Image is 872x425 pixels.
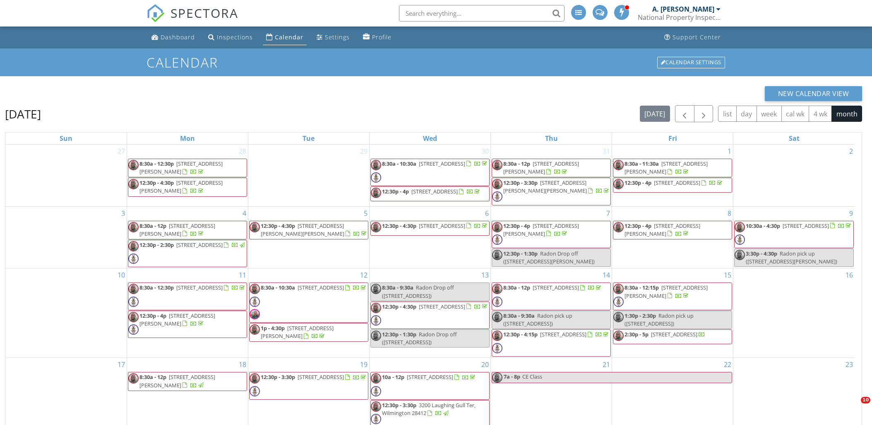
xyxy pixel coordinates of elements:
[733,268,855,358] td: Go to August 16, 2025
[139,160,223,175] a: 8:30a - 12:30p [STREET_ADDRESS][PERSON_NAME]
[261,284,295,291] span: 8:30a - 10:30a
[139,373,166,381] span: 8:30a - 12p
[533,284,579,291] span: [STREET_ADDRESS]
[261,222,295,229] span: 12:30p - 4:30p
[491,145,612,206] td: Go to July 31, 2025
[491,206,612,268] td: Go to August 7, 2025
[503,160,530,167] span: 8:30a - 12p
[58,133,74,144] a: Sunday
[261,373,295,381] span: 12:30p - 3:30p
[491,268,612,358] td: Go to August 14, 2025
[263,30,307,45] a: Calendar
[726,207,733,220] a: Go to August 8, 2025
[503,222,579,237] a: 12:30p - 4p [STREET_ADDRESS][PERSON_NAME]
[625,179,724,186] a: 12:30p - 4p [STREET_ADDRESS]
[613,179,624,189] img: screenshot_20230829_at_2.32.44_pm.png
[382,303,489,310] a: 12:30p - 4:30p [STREET_ADDRESS]
[613,222,624,232] img: screenshot_20230829_at_2.32.44_pm.png
[382,331,416,338] span: 12:30p - 1:30p
[503,160,579,175] span: [STREET_ADDRESS][PERSON_NAME]
[128,159,247,177] a: 8:30a - 12:30p [STREET_ADDRESS][PERSON_NAME]
[675,105,694,122] button: Previous month
[613,160,624,170] img: screenshot_20230829_at_2.32.44_pm.png
[370,302,490,329] a: 12:30p - 4:30p [STREET_ADDRESS]
[733,206,855,268] td: Go to August 9, 2025
[503,312,535,319] span: 8:30a - 9:30a
[261,284,368,291] a: 8:30a - 10:30a [STREET_ADDRESS]
[492,221,611,248] a: 12:30p - 4p [STREET_ADDRESS][PERSON_NAME]
[127,268,248,358] td: Go to August 11, 2025
[147,55,726,70] h1: Calendar
[733,145,855,206] td: Go to August 2, 2025
[139,284,246,291] a: 8:30a - 12:30p [STREET_ADDRESS]
[5,268,127,358] td: Go to August 10, 2025
[503,372,521,383] span: 7a - 8p
[139,222,166,229] span: 8:30a - 12p
[371,414,381,424] img: termitevectorillustration88588236.jpg
[116,268,127,282] a: Go to August 10, 2025
[371,303,381,313] img: screenshot_20230829_at_2.32.44_pm.png
[503,284,603,291] a: 8:30a - 12p [STREET_ADDRESS]
[382,222,416,229] span: 12:30p - 4:30p
[139,179,223,194] a: 12:30p - 4:30p [STREET_ADDRESS][PERSON_NAME]
[250,373,260,384] img: screenshot_20230829_at_2.32.44_pm.png
[371,172,381,183] img: termitevectorillustration88588236.jpg
[128,160,139,170] img: screenshot_20230829_at_2.32.44_pm.png
[371,222,381,232] img: screenshot_20230829_at_2.32.44_pm.png
[382,188,481,195] a: 12:30p - 4p [STREET_ADDRESS]
[128,179,139,189] img: screenshot_20230829_at_2.32.44_pm.png
[139,312,166,319] span: 12:30p - 4p
[765,86,862,101] button: New Calendar View
[522,373,542,380] span: CE Class
[176,284,223,291] span: [STREET_ADDRESS]
[382,160,416,167] span: 8:30a - 10:30a
[787,133,801,144] a: Saturday
[369,206,490,268] td: Go to August 6, 2025
[250,324,260,335] img: screenshot_20230829_at_2.32.44_pm.png
[503,179,587,194] span: [STREET_ADDRESS][PERSON_NAME][PERSON_NAME]
[781,106,810,122] button: cal wk
[370,186,490,201] a: 12:30p - 4p [STREET_ADDRESS]
[480,145,490,158] a: Go to July 30, 2025
[654,179,700,186] span: [STREET_ADDRESS]
[382,160,489,167] a: 8:30a - 10:30a [STREET_ADDRESS]
[250,386,260,396] img: termitevectorillustration88588236.jpg
[371,188,381,198] img: screenshot_20230829_at_2.32.44_pm.png
[371,386,381,396] img: termitevectorillustration88588236.jpg
[734,221,854,248] a: 10:30a - 4:30p [STREET_ADDRESS]
[176,241,223,249] span: [STREET_ADDRESS]
[492,191,502,202] img: termitevectorillustration88588236.jpg
[369,268,490,358] td: Go to August 13, 2025
[735,234,745,245] img: termitevectorillustration88588236.jpg
[178,133,197,144] a: Monday
[128,221,247,239] a: 8:30a - 12p [STREET_ADDRESS][PERSON_NAME]
[249,323,368,342] a: 1p - 4:30p [STREET_ADDRESS][PERSON_NAME]
[746,222,853,229] a: 10:30a - 4:30p [STREET_ADDRESS]
[313,30,353,45] a: Settings
[503,250,538,257] span: 12:30p - 1:30p
[625,284,708,299] a: 8:30a - 12:15p [STREET_ADDRESS][PERSON_NAME]
[139,179,174,186] span: 12:30p - 4:30p
[370,372,490,399] a: 10a - 12p [STREET_ADDRESS]
[250,297,260,307] img: termitevectorillustration88588236.jpg
[492,343,502,353] img: termitevectorillustration88588236.jpg
[382,373,404,381] span: 10a - 12p
[371,160,381,170] img: screenshot_20230829_at_2.32.44_pm.png
[718,106,737,122] button: list
[625,284,659,291] span: 8:30a - 12:15p
[735,250,745,260] img: screenshot_20230829_at_2.32.44_pm.png
[261,324,334,340] a: 1p - 4:30p [STREET_ADDRESS][PERSON_NAME]
[601,145,612,158] a: Go to July 31, 2025
[139,312,215,327] a: 12:30p - 4p [STREET_ADDRESS][PERSON_NAME]
[844,397,864,417] iframe: Intercom live chat
[613,283,732,310] a: 8:30a - 12:15p [STREET_ADDRESS][PERSON_NAME]
[861,397,870,403] span: 10
[128,372,247,391] a: 8:30a - 12p [STREET_ADDRESS][PERSON_NAME]
[249,221,368,239] a: 12:30p - 4:30p [STREET_ADDRESS][PERSON_NAME][PERSON_NAME]
[147,4,165,22] img: The Best Home Inspection Software - Spectora
[613,284,624,294] img: screenshot_20230829_at_2.32.44_pm.png
[382,188,409,195] span: 12:30p - 4p
[139,373,215,389] a: 8:30a - 12p [STREET_ADDRESS][PERSON_NAME]
[382,284,413,291] span: 8:30a - 9:30a
[848,207,855,220] a: Go to August 9, 2025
